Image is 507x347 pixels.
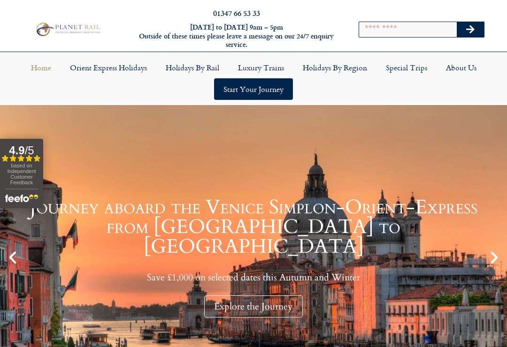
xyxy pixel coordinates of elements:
[229,57,293,78] a: Luxury Trains
[204,295,303,317] div: Explore the Journey
[214,78,293,100] a: Start your Journey
[33,21,102,38] img: Planet Rail Train Holidays Logo
[22,57,61,78] a: Home
[23,197,484,256] h1: Journey aboard the Venice Simplon-Orient-Express from [GEOGRAPHIC_DATA] to [GEOGRAPHIC_DATA]
[437,57,486,78] a: About Us
[293,57,376,78] a: Holidays by Region
[486,249,502,265] div: Next slide
[156,57,229,78] a: Holidays by Rail
[138,23,336,49] h6: [DATE] to [DATE] 9am – 5pm Outside of these times please leave a message on our 24/7 enquiry serv...
[5,249,21,265] div: Previous slide
[376,57,437,78] a: Special Trips
[23,272,484,283] p: Save £1,000 on selected dates this Autumn and Winter
[5,57,502,100] nav: Menu
[61,57,156,78] a: Orient Express Holidays
[213,8,260,18] a: 01347 66 53 33
[457,22,484,37] button: Search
